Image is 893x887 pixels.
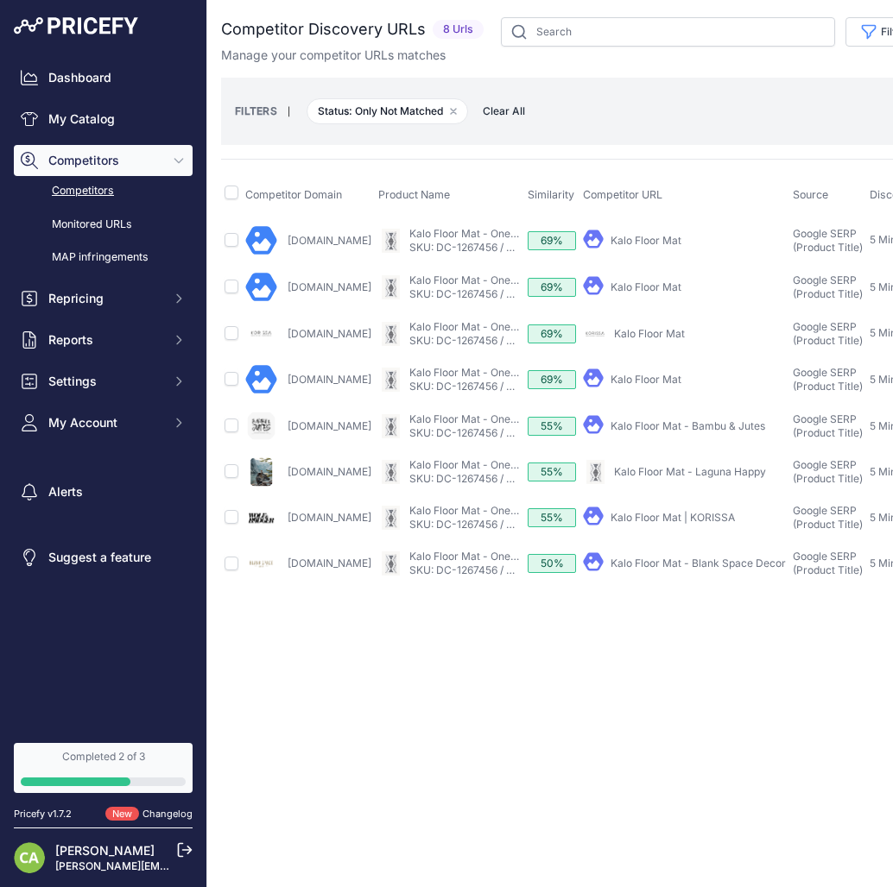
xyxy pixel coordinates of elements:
[474,103,534,120] button: Clear All
[14,743,193,793] a: Completed 2 of 3
[793,366,863,393] span: Google SERP (Product Title)
[409,563,542,576] a: SKU: DC-1267456 / Code: -
[277,106,301,116] small: |
[14,210,193,240] a: Monitored URLs
[14,476,193,507] a: Alerts
[14,324,193,355] button: Reports
[48,331,161,349] span: Reports
[288,327,371,340] a: [DOMAIN_NAME]
[409,241,542,254] a: SKU: DC-1267456 / Code: -
[55,859,321,872] a: [PERSON_NAME][EMAIL_ADDRESS][DOMAIN_NAME]
[14,407,193,438] button: My Account
[409,334,542,347] a: SKU: DC-1267456 / Code: -
[501,17,835,47] input: Search
[14,283,193,314] button: Repricing
[611,373,681,386] a: Kalo Floor Mat
[288,465,371,478] a: [DOMAIN_NAME]
[55,843,155,858] a: [PERSON_NAME]
[48,152,161,169] span: Competitors
[614,465,766,478] a: Kalo Floor Mat - Laguna Happy
[48,373,161,390] span: Settings
[611,419,765,432] a: Kalo Floor Mat - Bambu & Jutes
[48,290,161,307] span: Repricing
[528,417,576,436] div: 55%
[433,20,484,40] span: 8 Urls
[528,188,574,201] span: Similarity
[378,188,450,201] span: Product Name
[288,280,371,293] a: [DOMAIN_NAME]
[793,227,863,254] span: Google SERP (Product Title)
[793,550,863,576] span: Google SERP (Product Title)
[583,188,662,201] span: Competitor URL
[307,98,468,124] span: Status: Only Not Matched
[793,188,828,201] span: Source
[793,412,863,439] span: Google SERP (Product Title)
[409,426,542,439] a: SKU: DC-1267456 / Code: -
[14,62,193,722] nav: Sidebar
[288,419,371,432] a: [DOMAIN_NAME]
[611,557,786,569] a: Kalo Floor Mat - Blank Space Decor
[48,414,161,431] span: My Account
[288,511,371,524] a: [DOMAIN_NAME]
[528,278,576,297] div: 69%
[528,508,576,527] div: 55%
[528,554,576,573] div: 50%
[235,104,277,117] small: FILTERS
[14,17,138,35] img: Pricefy Logo
[14,62,193,93] a: Dashboard
[611,511,735,524] a: Kalo Floor Mat | KORISSA
[409,274,545,286] a: Kalo Floor Mat - One Option
[14,176,193,206] a: Competitors
[528,462,576,481] div: 55%
[409,472,542,485] a: SKU: DC-1267456 / Code: -
[14,542,193,573] a: Suggest a feature
[793,458,863,485] span: Google SERP (Product Title)
[409,380,542,393] a: SKU: DC-1267456 / Code: -
[611,280,681,293] a: Kalo Floor Mat
[409,227,545,240] a: Kalo Floor Mat - One Option
[409,518,542,531] a: SKU: DC-1267456 / Code: -
[409,412,545,425] a: Kalo Floor Mat - One Option
[14,807,72,821] div: Pricefy v1.7.2
[793,274,863,300] span: Google SERP (Product Title)
[528,370,576,389] div: 69%
[409,550,545,563] a: Kalo Floor Mat - One Option
[288,234,371,247] a: [DOMAIN_NAME]
[409,287,542,300] a: SKU: DC-1267456 / Code: -
[614,327,685,340] a: Kalo Floor Mat
[14,366,193,397] button: Settings
[288,557,371,569] a: [DOMAIN_NAME]
[14,242,193,273] a: MAP infringements
[793,504,863,531] span: Google SERP (Product Title)
[14,145,193,176] button: Competitors
[793,320,863,347] span: Google SERP (Product Title)
[288,373,371,386] a: [DOMAIN_NAME]
[21,750,186,764] div: Completed 2 of 3
[14,104,193,135] a: My Catalog
[221,17,426,41] h2: Competitor Discovery URLs
[409,504,545,517] a: Kalo Floor Mat - One Option
[611,234,681,247] a: Kalo Floor Mat
[221,47,446,64] p: Manage your competitor URLs matches
[142,808,193,820] a: Changelog
[245,188,342,201] span: Competitor Domain
[409,366,545,379] a: Kalo Floor Mat - One Option
[528,324,576,343] div: 69%
[409,320,545,333] a: Kalo Floor Mat - One Option
[528,231,576,250] div: 69%
[105,807,139,821] span: New
[409,458,545,471] a: Kalo Floor Mat - One Option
